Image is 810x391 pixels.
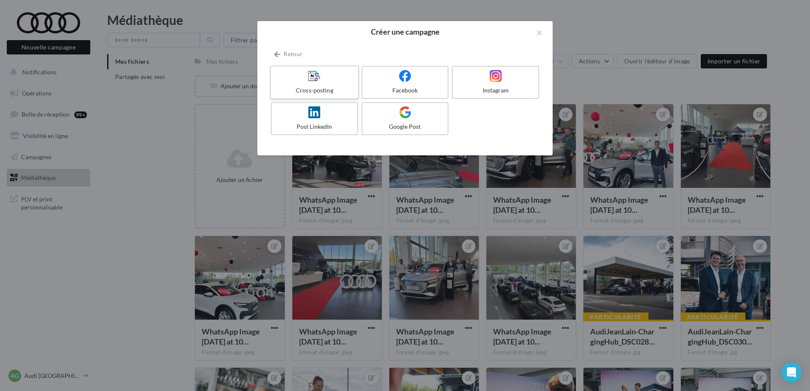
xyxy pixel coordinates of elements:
[275,122,354,131] div: Post LinkedIn
[271,28,539,35] h2: Créer une campagne
[274,86,354,95] div: Cross-posting
[366,86,445,95] div: Facebook
[456,86,535,95] div: Instagram
[271,49,306,59] button: Retour
[781,362,802,383] div: Open Intercom Messenger
[366,122,445,131] div: Google Post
